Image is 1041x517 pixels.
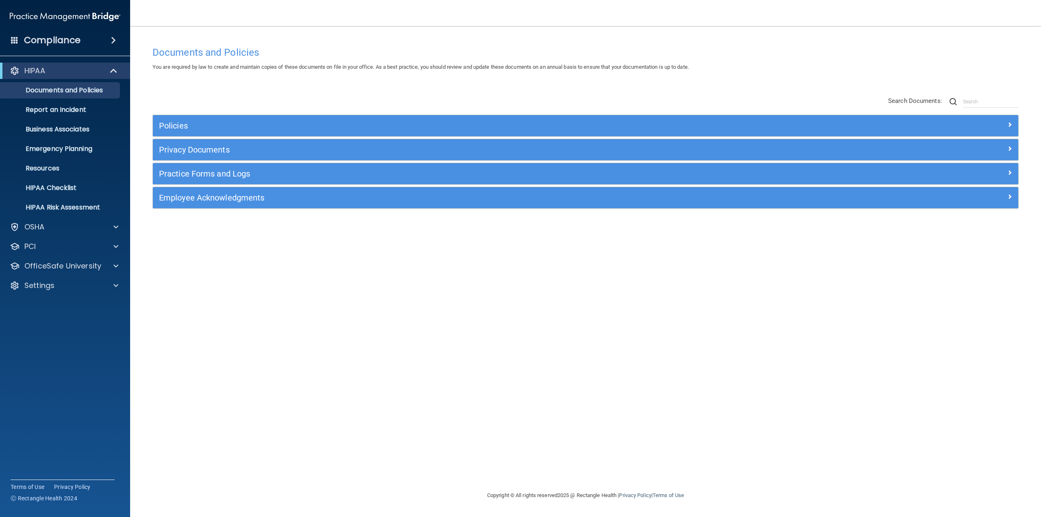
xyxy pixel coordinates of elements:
[950,98,957,105] img: ic-search.3b580494.png
[963,96,1019,108] input: Search
[10,261,118,271] a: OfficeSafe University
[11,494,77,502] span: Ⓒ Rectangle Health 2024
[437,482,734,508] div: Copyright © All rights reserved 2025 @ Rectangle Health | |
[5,164,116,172] p: Resources
[10,66,118,76] a: HIPAA
[152,64,689,70] span: You are required by law to create and maintain copies of these documents on file in your office. ...
[24,35,81,46] h4: Compliance
[888,97,942,105] span: Search Documents:
[24,242,36,251] p: PCI
[653,492,684,498] a: Terms of Use
[24,261,101,271] p: OfficeSafe University
[159,169,796,178] h5: Practice Forms and Logs
[159,121,796,130] h5: Policies
[159,145,796,154] h5: Privacy Documents
[10,9,120,25] img: PMB logo
[24,222,45,232] p: OSHA
[54,483,91,491] a: Privacy Policy
[159,119,1012,132] a: Policies
[5,203,116,212] p: HIPAA Risk Assessment
[24,281,54,290] p: Settings
[5,145,116,153] p: Emergency Planning
[159,167,1012,180] a: Practice Forms and Logs
[159,143,1012,156] a: Privacy Documents
[11,483,44,491] a: Terms of Use
[5,106,116,114] p: Report an Incident
[24,66,45,76] p: HIPAA
[10,222,118,232] a: OSHA
[10,242,118,251] a: PCI
[10,281,118,290] a: Settings
[5,125,116,133] p: Business Associates
[159,193,796,202] h5: Employee Acknowledgments
[152,47,1019,58] h4: Documents and Policies
[619,492,651,498] a: Privacy Policy
[5,86,116,94] p: Documents and Policies
[159,191,1012,204] a: Employee Acknowledgments
[5,184,116,192] p: HIPAA Checklist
